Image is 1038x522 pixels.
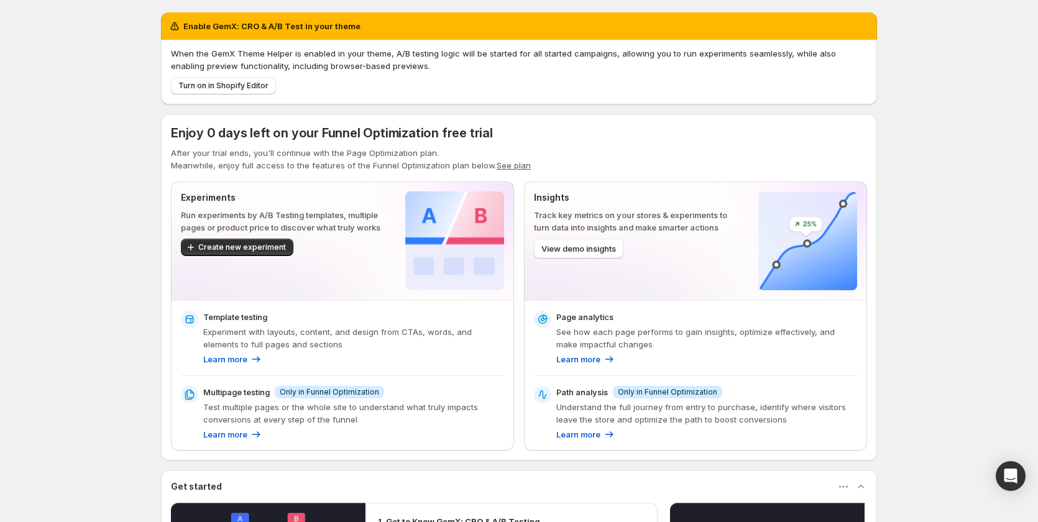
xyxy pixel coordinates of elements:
p: When the GemX Theme Helper is enabled in your theme, A/B testing logic will be started for all st... [171,47,867,72]
p: Experiment with layouts, content, and design from CTAs, words, and elements to full pages and sec... [203,326,504,350]
a: Learn more [556,428,615,441]
p: Run experiments by A/B Testing templates, multiple pages or product price to discover what truly ... [181,209,385,234]
span: Create new experiment [198,242,286,252]
p: Template testing [203,311,267,323]
p: Learn more [203,353,247,365]
span: Only in Funnel Optimization [280,387,379,397]
p: Meanwhile, enjoy full access to the features of the Funnel Optimization plan below. [171,159,867,172]
span: Only in Funnel Optimization [618,387,717,397]
p: Experiments [181,191,385,204]
button: View demo insights [534,239,623,259]
p: Learn more [556,353,600,365]
p: Insights [534,191,738,204]
p: Page analytics [556,311,613,323]
p: Path analysis [556,386,608,398]
button: Turn on in Shopify Editor [171,77,276,94]
a: Learn more [203,428,262,441]
p: See how each page performs to gain insights, optimize effectively, and make impactful changes [556,326,857,350]
a: Learn more [556,353,615,365]
p: Test multiple pages or the whole site to understand what truly impacts conversions at every step ... [203,401,504,426]
span: Enjoy 0 days left on your Funnel Optimization free trial [171,126,493,140]
h3: Get started [171,480,222,493]
h2: Enable GemX: CRO & A/B Test in your theme [183,20,361,32]
button: See plan [497,160,531,170]
button: Create new experiment [181,239,293,256]
div: Open Intercom Messenger [996,461,1026,491]
p: Learn more [556,428,600,441]
p: Track key metrics on your stores & experiments to turn data into insights and make smarter actions [534,209,738,234]
p: Multipage testing [203,386,270,398]
p: Understand the full journey from entry to purchase, identify where visitors leave the store and o... [556,401,857,426]
img: Insights [758,191,857,290]
img: Experiments [405,191,504,290]
a: Learn more [203,353,262,365]
p: Learn more [203,428,247,441]
p: After your trial ends, you'll continue with the Page Optimization plan. [171,147,867,159]
span: Turn on in Shopify Editor [178,81,269,91]
span: View demo insights [541,242,616,255]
